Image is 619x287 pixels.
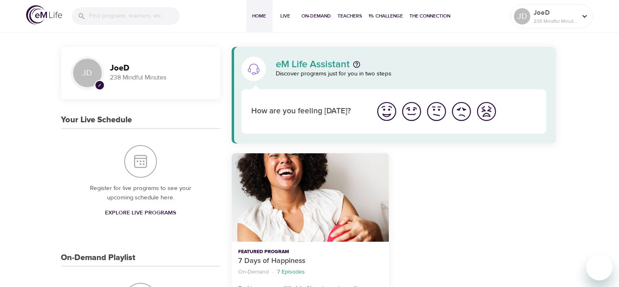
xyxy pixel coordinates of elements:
[375,100,398,123] img: great
[61,253,136,263] h3: On-Demand Playlist
[250,12,269,20] span: Home
[276,12,295,20] span: Live
[450,100,473,123] img: bad
[449,99,474,124] button: I'm feeling bad
[26,5,62,24] img: logo
[399,99,424,124] button: I'm feeling good
[276,60,350,69] p: eM Life Assistant
[71,57,104,89] div: JD
[534,8,577,18] p: JoeD
[272,267,274,278] li: ·
[369,12,403,20] span: 1% Challenge
[78,184,204,202] p: Register for live programs to see your upcoming schedule here.
[238,267,382,278] nav: breadcrumb
[251,106,364,117] p: How are you feeling [DATE]?
[424,99,449,124] button: I'm feeling ok
[238,248,382,256] p: Featured Program
[276,69,547,79] p: Discover programs just for you in two steps
[374,99,399,124] button: I'm feeling great
[425,100,448,123] img: ok
[338,12,362,20] span: Teachers
[514,8,530,24] div: JD
[410,12,451,20] span: The Connection
[586,254,612,280] iframe: Button to launch messaging window
[110,73,210,82] p: 238 Mindful Minutes
[102,205,179,221] a: Explore Live Programs
[277,268,305,276] p: 7 Episodes
[61,115,132,125] h3: Your Live Schedule
[238,268,269,276] p: On-Demand
[247,62,260,75] img: eM Life Assistant
[238,256,382,267] p: 7 Days of Happiness
[534,18,577,25] p: 238 Mindful Minutes
[400,100,423,123] img: good
[89,7,180,25] input: Find programs, teachers, etc...
[105,208,176,218] span: Explore Live Programs
[110,64,210,73] h3: JoeD
[232,153,389,242] button: 7 Days of Happiness
[475,100,498,123] img: worst
[474,99,499,124] button: I'm feeling worst
[302,12,331,20] span: On-Demand
[124,145,157,178] img: Your Live Schedule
